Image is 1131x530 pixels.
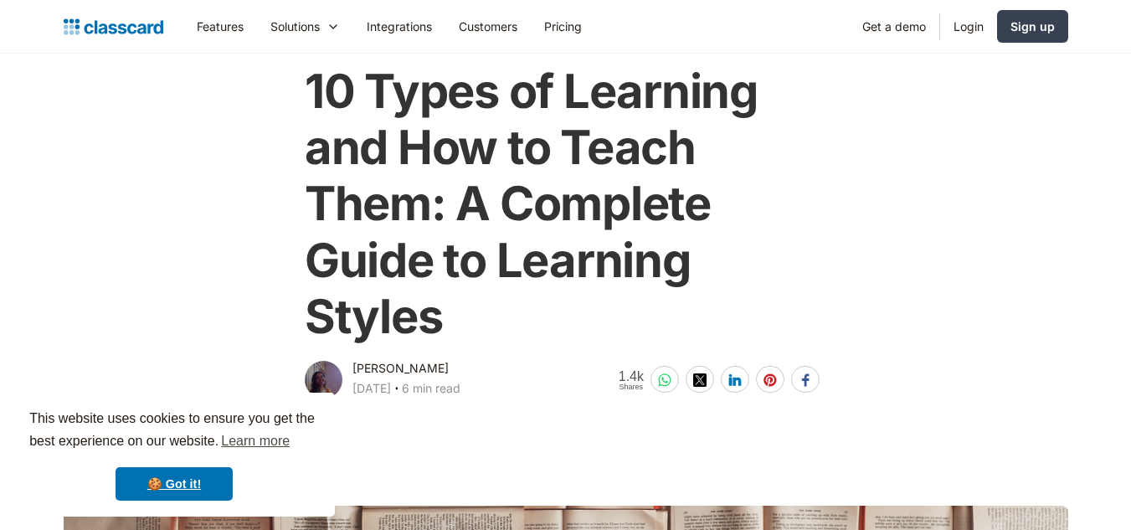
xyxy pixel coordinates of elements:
a: Features [183,8,257,45]
a: home [64,15,163,39]
div: 6 min read [402,378,460,399]
div: Sign up [1010,18,1055,35]
h1: 10 Types of Learning and How to Teach Them: A Complete Guide to Learning Styles [305,64,826,345]
div: Solutions [257,8,353,45]
a: Integrations [353,8,445,45]
a: dismiss cookie message [116,467,233,501]
img: whatsapp-white sharing button [658,373,671,387]
div: ‧ [391,378,402,402]
div: [PERSON_NAME] [352,358,449,378]
span: 1.4k [619,369,644,383]
span: Shares [619,383,644,391]
a: learn more about cookies [218,429,292,454]
a: Sign up [997,10,1068,43]
div: Solutions [270,18,320,35]
img: linkedin-white sharing button [728,373,742,387]
span: This website uses cookies to ensure you get the best experience on our website. [29,409,319,454]
img: pinterest-white sharing button [763,373,777,387]
img: twitter-white sharing button [693,373,707,387]
div: [DATE] [352,378,391,399]
a: Customers [445,8,531,45]
img: facebook-white sharing button [799,373,812,387]
a: Pricing [531,8,595,45]
a: Login [940,8,997,45]
div: cookieconsent [13,393,335,517]
a: Get a demo [849,8,939,45]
